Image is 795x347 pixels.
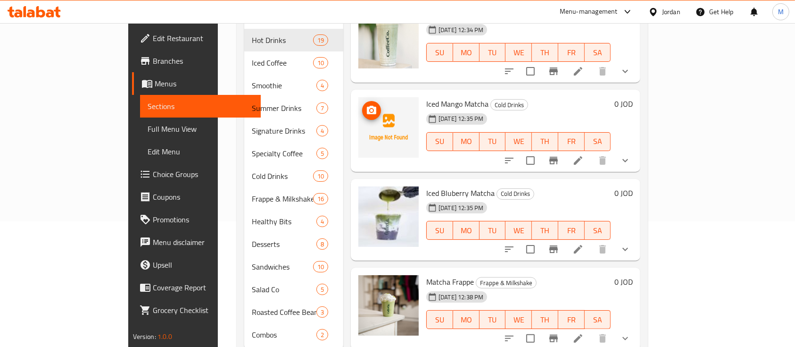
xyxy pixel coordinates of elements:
[148,146,254,157] span: Edit Menu
[358,275,419,336] img: Matcha Frappe
[316,102,328,114] div: items
[132,254,261,276] a: Upsell
[244,29,343,51] div: Hot Drinks19
[426,132,453,151] button: SU
[316,125,328,136] div: items
[426,43,453,62] button: SU
[620,244,631,255] svg: Show Choices
[614,238,637,261] button: show more
[536,135,555,148] span: TH
[572,333,584,344] a: Edit menu item
[572,66,584,77] a: Edit menu item
[252,329,316,340] span: Combos
[572,244,584,255] a: Edit menu item
[560,6,618,17] div: Menu-management
[252,284,316,295] div: Salad Co
[314,172,328,181] span: 10
[435,203,487,212] span: [DATE] 12:35 PM
[157,330,172,343] span: 1.0.0
[132,208,261,231] a: Promotions
[778,7,784,17] span: M
[244,278,343,301] div: Salad Co5
[483,224,502,237] span: TU
[591,238,614,261] button: delete
[457,313,476,327] span: MO
[252,102,316,114] div: Summer Drinks
[153,237,254,248] span: Menu disclaimer
[536,224,555,237] span: TH
[614,275,633,288] h6: 0 JOD
[532,310,558,329] button: TH
[313,57,328,68] div: items
[153,55,254,67] span: Branches
[252,125,316,136] span: Signature Drinks
[532,43,558,62] button: TH
[497,188,534,199] span: Cold Drinks
[358,8,419,68] img: Iced Matcha
[132,276,261,299] a: Coverage Report
[317,104,328,113] span: 7
[252,148,316,159] span: Specialty Coffee
[562,224,581,237] span: FR
[153,33,254,44] span: Edit Restaurant
[313,170,328,182] div: items
[153,305,254,316] span: Grocery Checklist
[498,238,521,261] button: sort-choices
[252,216,316,227] span: Healthy Bits
[431,224,449,237] span: SU
[317,81,328,90] span: 4
[140,95,261,118] a: Sections
[317,217,328,226] span: 4
[316,306,328,318] div: items
[620,155,631,166] svg: Show Choices
[480,132,506,151] button: TU
[132,27,261,50] a: Edit Restaurant
[426,221,453,240] button: SU
[453,221,480,240] button: MO
[562,46,581,59] span: FR
[483,313,502,327] span: TU
[316,238,328,250] div: items
[252,261,313,272] div: Sandwiches
[316,148,328,159] div: items
[509,135,528,148] span: WE
[252,57,313,68] div: Iced Coffee
[148,101,254,112] span: Sections
[431,135,449,148] span: SU
[252,193,313,204] span: Frappe & Milkshake
[435,293,487,302] span: [DATE] 12:38 PM
[133,330,156,343] span: Version:
[314,59,328,68] span: 10
[317,240,328,249] span: 8
[314,36,328,45] span: 19
[457,46,476,59] span: MO
[435,25,487,34] span: [DATE] 12:34 PM
[588,46,607,59] span: SA
[317,127,328,135] span: 4
[316,80,328,91] div: items
[483,135,502,148] span: TU
[426,186,495,200] span: Iced Bluberry Matcha
[588,313,607,327] span: SA
[252,238,316,250] span: Desserts
[252,170,313,182] span: Cold Drinks
[317,330,328,339] span: 2
[532,221,558,240] button: TH
[532,132,558,151] button: TH
[591,149,614,172] button: delete
[431,46,449,59] span: SU
[252,306,316,318] span: Roasted Coffee Beans CO
[542,238,565,261] button: Branch-specific-item
[426,310,453,329] button: SU
[614,149,637,172] button: show more
[244,165,343,187] div: Cold Drinks10
[140,140,261,163] a: Edit Menu
[620,333,631,344] svg: Show Choices
[362,101,381,120] button: upload picture
[153,214,254,225] span: Promotions
[317,149,328,158] span: 5
[358,97,419,158] img: Iced Mango Matcha
[490,99,528,110] div: Cold Drinks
